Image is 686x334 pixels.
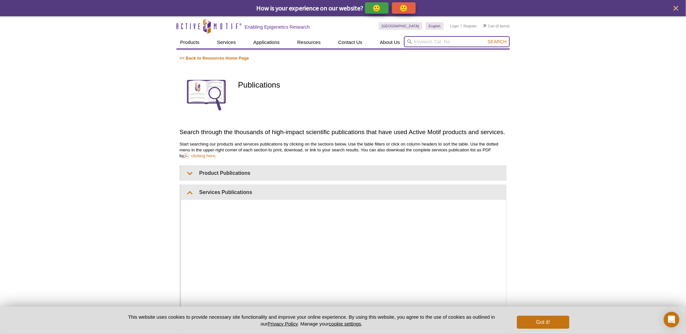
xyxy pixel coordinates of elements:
[181,185,506,200] summary: Services Publications
[664,312,679,327] div: Open Intercom Messenger
[180,56,249,61] a: << Back to Resources Home Page
[117,313,507,327] p: This website uses cookies to provide necessary site functionality and improve your online experie...
[672,4,680,12] button: close
[334,36,366,49] a: Contact Us
[483,22,510,30] li: (0 items)
[517,316,569,329] button: Got it!
[404,36,510,47] input: Keyword, Cat. No.
[257,4,364,12] span: How is your experience on our website?
[176,36,203,49] a: Products
[483,24,486,27] img: Your Cart
[376,36,404,49] a: About Us
[450,24,459,28] a: Login
[464,24,477,28] a: Register
[184,153,215,159] a: clicking here
[181,166,506,180] summary: Product Publications
[329,321,361,327] button: cookie settings
[213,36,240,49] a: Services
[486,39,509,45] button: Search
[180,68,233,121] img: Publications
[400,4,408,12] p: 🙁
[180,141,507,159] p: Start searching our products and services publications by clicking on the sections below. Use the...
[488,39,507,44] span: Search
[483,24,495,28] a: Cart
[293,36,325,49] a: Resources
[373,4,381,12] p: 🙂
[426,22,444,30] a: English
[249,36,284,49] a: Applications
[238,81,506,90] h1: Publications
[180,128,507,136] h2: Search through the thousands of high-impact scientific publications that have used Active Motif p...
[379,22,423,30] a: [GEOGRAPHIC_DATA]
[461,22,462,30] li: |
[245,24,310,30] h2: Enabling Epigenetics Research
[268,321,298,327] a: Privacy Policy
